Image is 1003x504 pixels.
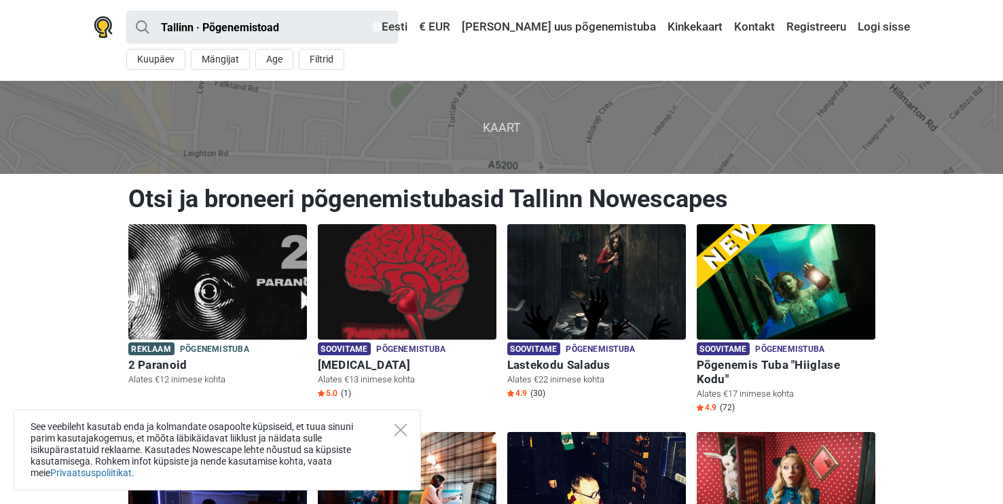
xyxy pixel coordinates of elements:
[128,358,307,372] h6: 2 Paranoid
[664,15,726,39] a: Kinkekaart
[507,358,686,372] h6: Lastekodu Saladus
[697,404,704,411] img: Star
[50,467,132,478] a: Privaatsuspoliitikat
[318,390,325,397] img: Star
[458,15,659,39] a: [PERSON_NAME] uus põgenemistuba
[318,224,496,401] a: Paranoia Soovitame Põgenemistuba [MEDICAL_DATA] Alates €13 inimese kohta Star5.0 (1)
[128,184,875,214] h1: Otsi ja broneeri põgenemistubasid Tallinn Nowescapes
[318,388,338,399] span: 5.0
[128,342,175,355] span: Reklaam
[507,374,686,386] p: Alates €22 inimese kohta
[180,342,249,357] span: Põgenemistuba
[128,374,307,386] p: Alates €12 inimese kohta
[854,15,910,39] a: Logi sisse
[697,224,875,416] a: Põgenemis Tuba "Hiiglase Kodu" Soovitame Põgenemistuba Põgenemis Tuba "Hiiglase Kodu" Alates €17 ...
[697,342,750,355] span: Soovitame
[128,224,307,340] img: 2 Paranoid
[697,358,875,386] h6: Põgenemis Tuba "Hiiglase Kodu"
[507,390,514,397] img: Star
[255,49,293,70] button: Age
[530,388,545,399] span: (30)
[507,224,686,340] img: Lastekodu Saladus
[395,424,407,436] button: Close
[128,224,307,389] a: 2 Paranoid Reklaam Põgenemistuba 2 Paranoid Alates €12 inimese kohta
[191,49,250,70] button: Mängijat
[318,374,496,386] p: Alates €13 inimese kohta
[755,342,824,357] span: Põgenemistuba
[341,388,351,399] span: (1)
[507,388,527,399] span: 4.9
[376,342,445,357] span: Põgenemistuba
[566,342,635,357] span: Põgenemistuba
[697,388,875,400] p: Alates €17 inimese kohta
[720,402,735,413] span: (72)
[372,22,382,32] img: Eesti
[783,15,850,39] a: Registreeru
[126,49,185,70] button: Kuupäev
[94,16,113,38] img: Nowescape logo
[507,342,561,355] span: Soovitame
[299,49,344,70] button: Filtrid
[318,342,371,355] span: Soovitame
[318,358,496,372] h6: [MEDICAL_DATA]
[731,15,778,39] a: Kontakt
[14,410,421,490] div: See veebileht kasutab enda ja kolmandate osapoolte küpsiseid, et tuua sinuni parim kasutajakogemu...
[416,15,454,39] a: € EUR
[697,224,875,340] img: Põgenemis Tuba "Hiiglase Kodu"
[507,224,686,401] a: Lastekodu Saladus Soovitame Põgenemistuba Lastekodu Saladus Alates €22 inimese kohta Star4.9 (30)
[318,224,496,340] img: Paranoia
[369,15,411,39] a: Eesti
[697,402,716,413] span: 4.9
[126,11,398,43] input: proovi “Tallinn”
